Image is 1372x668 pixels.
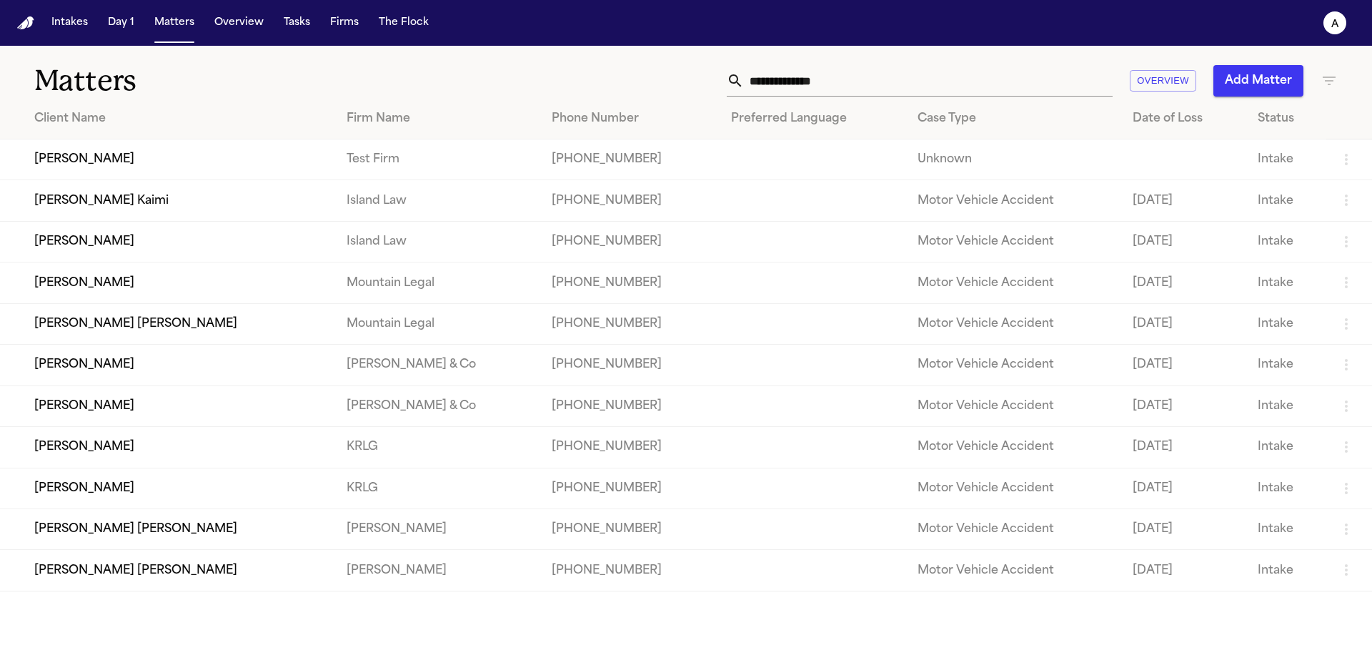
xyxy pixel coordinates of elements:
[324,10,364,36] button: Firms
[1246,139,1326,180] td: Intake
[540,385,720,426] td: [PHONE_NUMBER]
[906,180,1121,221] td: Motor Vehicle Accident
[540,221,720,262] td: [PHONE_NUMBER]
[335,262,540,303] td: Mountain Legal
[1246,303,1326,344] td: Intake
[1121,550,1246,591] td: [DATE]
[1121,468,1246,509] td: [DATE]
[335,550,540,591] td: [PERSON_NAME]
[540,427,720,468] td: [PHONE_NUMBER]
[1246,427,1326,468] td: Intake
[1121,345,1246,385] td: [DATE]
[1246,468,1326,509] td: Intake
[540,550,720,591] td: [PHONE_NUMBER]
[335,139,540,180] td: Test Firm
[17,16,34,30] img: Finch Logo
[335,180,540,221] td: Island Law
[540,139,720,180] td: [PHONE_NUMBER]
[278,10,316,36] button: Tasks
[906,550,1121,591] td: Motor Vehicle Accident
[1121,180,1246,221] td: [DATE]
[373,10,434,36] button: The Flock
[335,385,540,426] td: [PERSON_NAME] & Co
[906,139,1121,180] td: Unknown
[1121,509,1246,549] td: [DATE]
[335,509,540,549] td: [PERSON_NAME]
[1246,262,1326,303] td: Intake
[1246,385,1326,426] td: Intake
[906,345,1121,385] td: Motor Vehicle Accident
[1121,221,1246,262] td: [DATE]
[335,468,540,509] td: KRLG
[540,468,720,509] td: [PHONE_NUMBER]
[540,303,720,344] td: [PHONE_NUMBER]
[209,10,269,36] button: Overview
[34,110,324,127] div: Client Name
[1246,345,1326,385] td: Intake
[906,468,1121,509] td: Motor Vehicle Accident
[906,303,1121,344] td: Motor Vehicle Accident
[1246,180,1326,221] td: Intake
[335,427,540,468] td: KRLG
[906,427,1121,468] td: Motor Vehicle Accident
[34,63,414,99] h1: Matters
[1258,110,1315,127] div: Status
[17,16,34,30] a: Home
[335,303,540,344] td: Mountain Legal
[540,345,720,385] td: [PHONE_NUMBER]
[347,110,529,127] div: Firm Name
[1246,509,1326,549] td: Intake
[1121,427,1246,468] td: [DATE]
[540,509,720,549] td: [PHONE_NUMBER]
[102,10,140,36] button: Day 1
[335,345,540,385] td: [PERSON_NAME] & Co
[906,262,1121,303] td: Motor Vehicle Accident
[1121,385,1246,426] td: [DATE]
[1246,550,1326,591] td: Intake
[149,10,200,36] button: Matters
[906,385,1121,426] td: Motor Vehicle Accident
[731,110,895,127] div: Preferred Language
[552,110,708,127] div: Phone Number
[906,509,1121,549] td: Motor Vehicle Accident
[1213,65,1303,97] button: Add Matter
[1133,110,1235,127] div: Date of Loss
[1130,70,1196,92] button: Overview
[540,180,720,221] td: [PHONE_NUMBER]
[906,221,1121,262] td: Motor Vehicle Accident
[540,262,720,303] td: [PHONE_NUMBER]
[1246,221,1326,262] td: Intake
[918,110,1110,127] div: Case Type
[1121,303,1246,344] td: [DATE]
[335,221,540,262] td: Island Law
[1121,262,1246,303] td: [DATE]
[46,10,94,36] button: Intakes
